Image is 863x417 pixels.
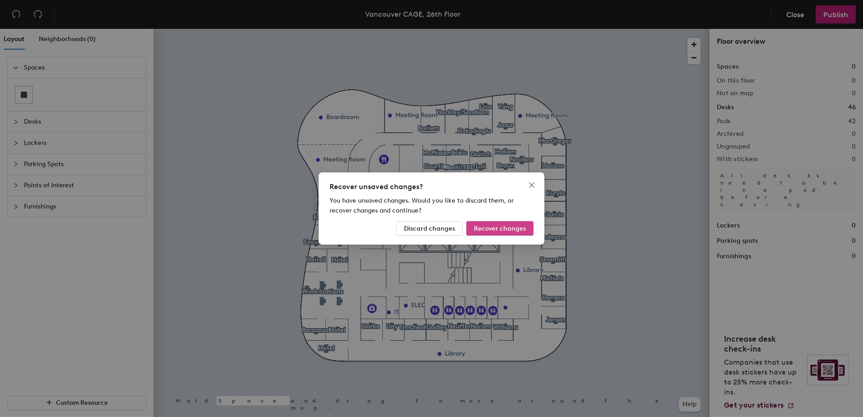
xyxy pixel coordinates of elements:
[524,181,539,189] span: Close
[474,225,526,232] span: Recover changes
[404,225,455,232] span: Discard changes
[329,197,514,214] span: You have unsaved changes. Would you like to discard them, or recover changes and continue?
[466,221,534,236] button: Recover changes
[329,181,534,192] div: Recover unsaved changes?
[524,178,539,192] button: Close
[528,181,535,189] span: close
[396,221,463,236] button: Discard changes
